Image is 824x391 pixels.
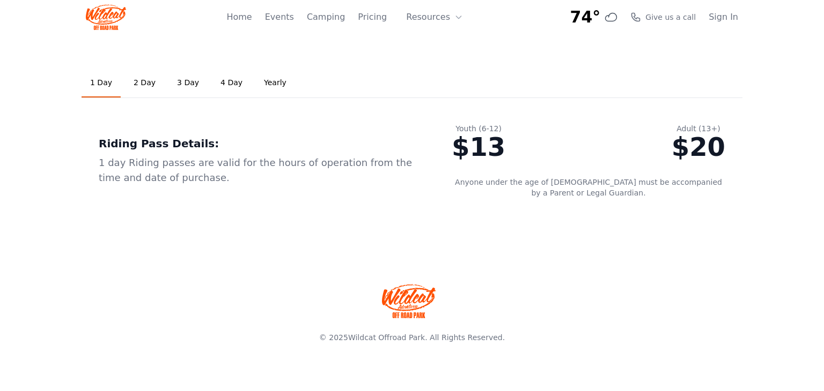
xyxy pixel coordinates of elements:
div: $20 [672,134,725,160]
a: 2 Day [125,69,164,97]
a: Give us a call [630,12,696,22]
div: 1 day Riding passes are valid for the hours of operation from the time and date of purchase. [99,155,417,185]
a: Sign In [709,11,738,24]
a: 3 Day [168,69,208,97]
span: © 2025 . All Rights Reserved. [319,333,505,342]
span: Give us a call [645,12,696,22]
a: Events [265,11,294,24]
div: Youth (6-12) [452,123,505,134]
div: $13 [452,134,505,160]
a: Pricing [358,11,387,24]
a: Home [226,11,252,24]
a: 1 Day [82,69,121,97]
img: Wildcat Offroad park [382,284,436,318]
a: Yearly [255,69,295,97]
p: Anyone under the age of [DEMOGRAPHIC_DATA] must be accompanied by a Parent or Legal Guardian. [452,177,725,198]
div: Adult (13+) [672,123,725,134]
span: 74° [570,7,601,27]
a: Camping [307,11,345,24]
a: 4 Day [212,69,251,97]
div: Riding Pass Details: [99,136,417,151]
button: Resources [400,6,469,28]
img: Wildcat Logo [86,4,126,30]
a: Wildcat Offroad Park [348,333,425,342]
